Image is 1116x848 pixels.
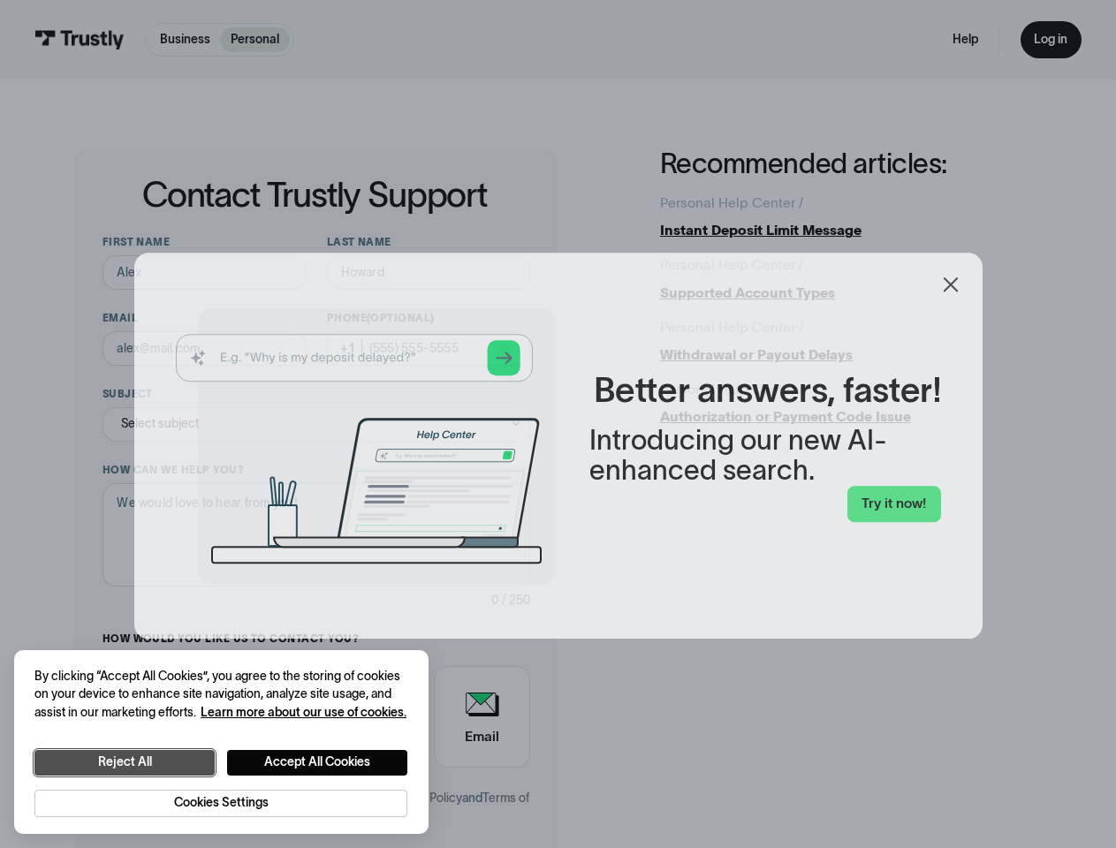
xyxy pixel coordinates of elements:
div: Privacy [34,668,407,817]
a: More information about your privacy, opens in a new tab [201,706,406,719]
div: Introducing our new AI-enhanced search. [588,426,940,487]
a: Try it now! [846,486,940,522]
button: Accept All Cookies [227,750,407,776]
button: Cookies Settings [34,790,407,817]
div: By clicking “Accept All Cookies”, you agree to the storing of cookies on your device to enhance s... [34,668,407,723]
button: Reject All [34,750,215,776]
div: Cookie banner [14,650,429,834]
h2: Better answers, faster! [593,370,940,412]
